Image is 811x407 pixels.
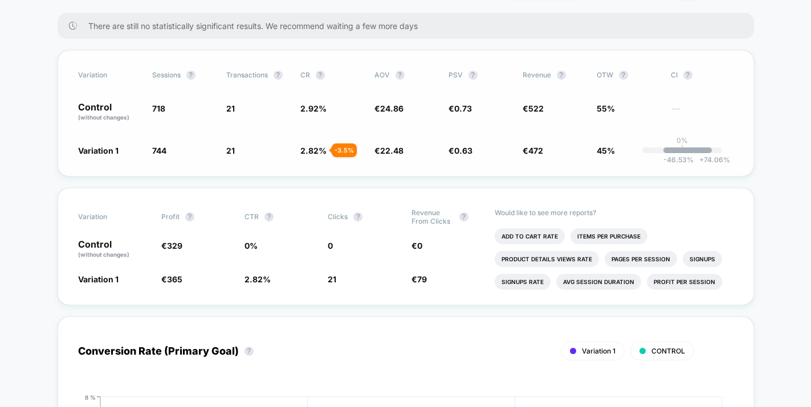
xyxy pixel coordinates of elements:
[495,208,733,217] p: Would like to see more reports?
[300,104,327,113] span: 2.92 %
[244,274,271,284] span: 2.82 %
[78,71,141,80] span: Variation
[671,71,733,80] span: CI
[78,208,141,225] span: Variation
[582,347,616,355] span: Variation 1
[523,146,543,155] span: €
[78,146,119,155] span: Variation 1
[449,71,463,79] span: PSV
[167,274,182,284] span: 365
[570,228,647,244] li: Items Per Purchase
[411,274,427,284] span: €
[332,143,357,157] div: - 3.5 %
[605,251,677,267] li: Pages Per Session
[459,212,468,221] button: ?
[374,104,404,113] span: €
[244,241,258,250] span: 0 %
[161,241,182,250] span: €
[417,241,422,250] span: 0
[264,212,274,221] button: ?
[523,104,544,113] span: €
[676,136,688,145] p: 0%
[78,102,141,122] p: Control
[353,212,362,221] button: ?
[167,241,182,250] span: 329
[417,274,427,284] span: 79
[396,71,405,80] button: ?
[226,71,268,79] span: Transactions
[694,155,730,164] span: 74.06 %
[78,114,129,121] span: (without changes)
[557,71,566,80] button: ?
[152,104,165,113] span: 718
[244,212,259,221] span: CTR
[274,71,283,80] button: ?
[328,241,333,250] span: 0
[647,274,722,290] li: Profit Per Session
[699,155,704,164] span: +
[78,251,129,258] span: (without changes)
[523,71,551,79] span: Revenue
[495,228,565,244] li: Add To Cart Rate
[161,274,182,284] span: €
[78,274,119,284] span: Variation 1
[380,146,404,155] span: 22.48
[454,104,472,113] span: 0.73
[663,155,694,164] span: -46.53 %
[226,104,235,113] span: 21
[186,71,195,80] button: ?
[495,274,551,290] li: Signups Rate
[152,146,166,155] span: 744
[380,104,404,113] span: 24.86
[597,71,659,80] span: OTW
[88,21,731,31] span: There are still no statistically significant results. We recommend waiting a few more days
[374,146,404,155] span: €
[328,274,336,284] span: 21
[244,347,254,356] button: ?
[454,146,472,155] span: 0.63
[495,251,599,267] li: Product Details Views Rate
[374,71,390,79] span: AOV
[597,146,615,155] span: 45%
[411,208,454,225] span: Revenue From Clicks
[556,274,641,290] li: Avg Session Duration
[161,212,180,221] span: Profit
[316,71,325,80] button: ?
[528,146,543,155] span: 472
[651,347,685,355] span: CONTROL
[619,71,628,80] button: ?
[683,71,692,80] button: ?
[78,240,150,259] p: Control
[226,146,235,155] span: 21
[683,251,722,267] li: Signups
[681,145,683,153] p: |
[328,212,348,221] span: Clicks
[449,146,472,155] span: €
[185,212,194,221] button: ?
[671,105,733,122] span: ---
[85,393,96,400] tspan: 8 %
[411,241,422,250] span: €
[528,104,544,113] span: 522
[449,104,472,113] span: €
[300,146,327,155] span: 2.82 %
[468,71,478,80] button: ?
[152,71,181,79] span: Sessions
[597,104,615,113] span: 55%
[300,71,310,79] span: CR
